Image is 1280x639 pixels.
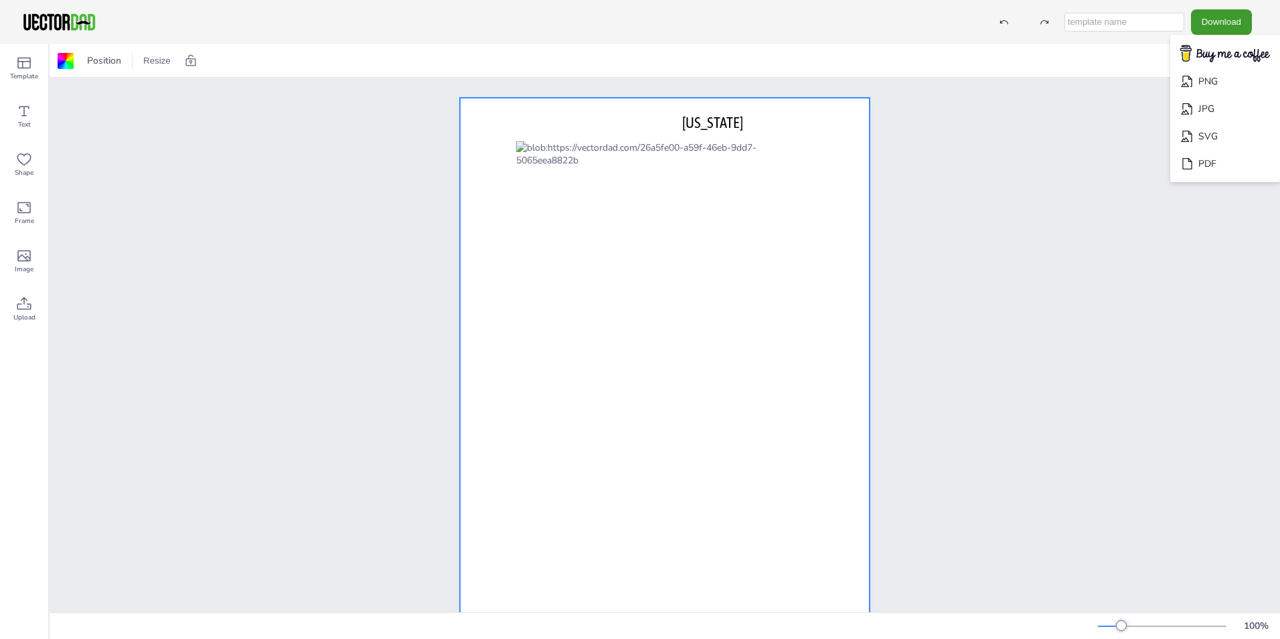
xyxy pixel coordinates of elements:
[10,71,38,82] span: Template
[15,264,33,275] span: Image
[1170,150,1280,177] li: PDF
[15,216,34,226] span: Frame
[138,50,176,72] button: Resize
[1170,123,1280,150] li: SVG
[1170,95,1280,123] li: JPG
[1191,9,1252,34] button: Download
[682,114,743,131] span: [US_STATE]
[1064,13,1184,31] input: template name
[18,119,31,130] span: Text
[84,54,124,67] span: Position
[1170,35,1280,183] ul: Download
[1240,620,1272,632] div: 100 %
[21,12,97,32] img: VectorDad-1.png
[1170,68,1280,95] li: PNG
[13,312,35,323] span: Upload
[1172,41,1279,67] img: buymecoffee.png
[15,167,33,178] span: Shape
